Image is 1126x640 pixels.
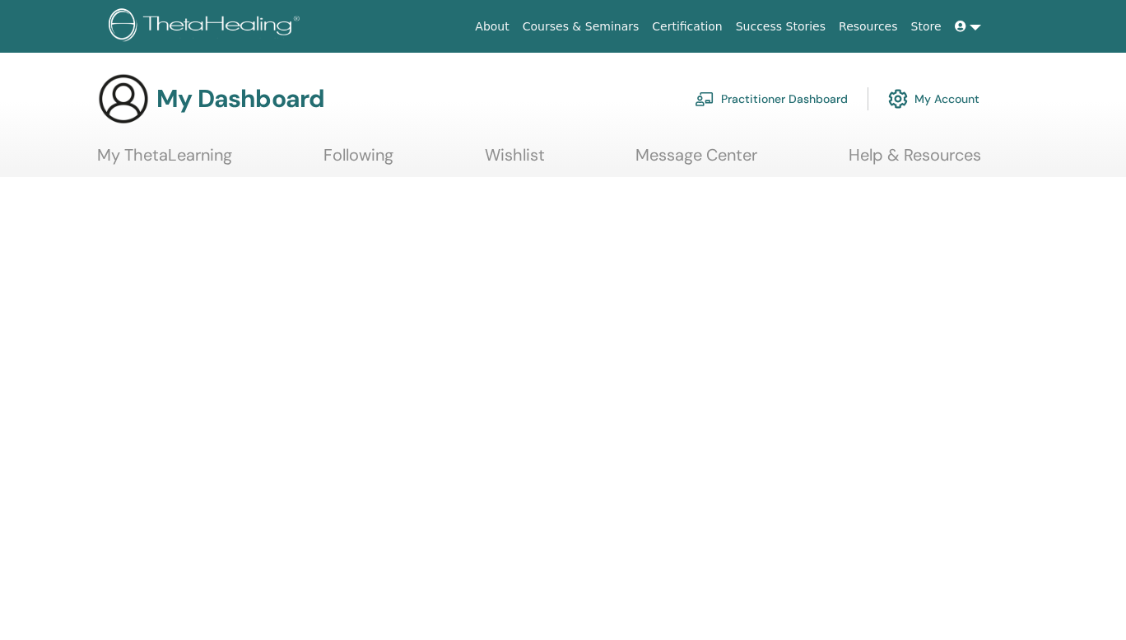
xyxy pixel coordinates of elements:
img: chalkboard-teacher.svg [695,91,714,106]
a: Following [323,145,393,177]
a: Resources [832,12,905,42]
a: Certification [645,12,728,42]
a: Success Stories [729,12,832,42]
img: generic-user-icon.jpg [97,72,150,125]
a: My Account [888,81,979,117]
a: About [468,12,515,42]
a: Practitioner Dashboard [695,81,848,117]
h3: My Dashboard [156,84,324,114]
img: logo.png [109,8,305,45]
a: Help & Resources [849,145,981,177]
a: Message Center [635,145,757,177]
a: Courses & Seminars [516,12,646,42]
img: cog.svg [888,85,908,113]
a: Wishlist [485,145,545,177]
a: Store [905,12,948,42]
a: My ThetaLearning [97,145,232,177]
